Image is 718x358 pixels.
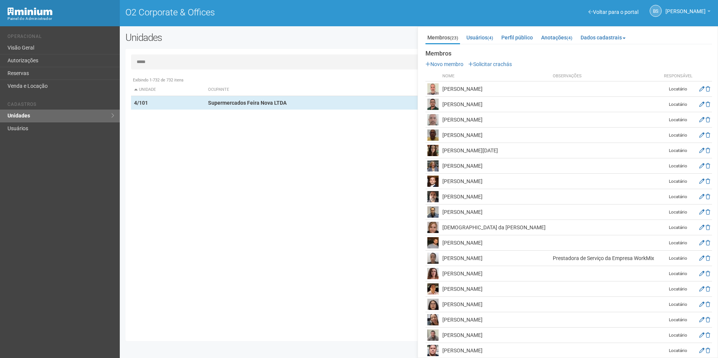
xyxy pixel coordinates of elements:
[659,158,697,174] td: Locatário
[706,132,710,138] a: Excluir membro
[659,220,697,235] td: Locatário
[427,314,439,325] img: user.png
[427,283,439,295] img: user.png
[427,253,439,264] img: user.png
[427,145,439,156] img: user.png
[427,345,439,356] img: user.png
[8,34,114,42] li: Operacional
[440,143,551,158] td: [PERSON_NAME][DATE]
[487,35,493,41] small: (4)
[699,286,704,292] a: Editar membro
[425,50,712,57] strong: Membros
[659,312,697,328] td: Locatário
[427,299,439,310] img: user.png
[427,191,439,202] img: user.png
[440,297,551,312] td: [PERSON_NAME]
[706,347,710,353] a: Excluir membro
[427,268,439,279] img: user.png
[699,347,704,353] a: Editar membro
[125,32,364,43] h2: Unidades
[706,224,710,230] a: Excluir membro
[706,332,710,338] a: Excluir membro
[450,35,458,41] small: (23)
[659,281,697,297] td: Locatário
[699,271,704,277] a: Editar membro
[125,8,413,17] h1: O2 Corporate & Offices
[440,312,551,328] td: [PERSON_NAME]
[468,61,512,67] a: Solicitar crachás
[440,266,551,281] td: [PERSON_NAME]
[650,5,662,17] a: Bs
[440,251,551,266] td: [PERSON_NAME]
[706,317,710,323] a: Excluir membro
[699,224,704,230] a: Editar membro
[659,235,697,251] td: Locatário
[659,112,697,128] td: Locatário
[427,83,439,95] img: user.png
[131,84,205,96] th: Unidade: activate to sort column descending
[699,147,704,153] a: Editar membro
[440,97,551,112] td: [PERSON_NAME]
[440,189,551,205] td: [PERSON_NAME]
[659,297,697,312] td: Locatário
[706,301,710,307] a: Excluir membro
[699,101,704,107] a: Editar membro
[659,81,697,97] td: Locatário
[427,129,439,141] img: user.png
[440,112,551,128] td: [PERSON_NAME]
[706,101,710,107] a: Excluir membro
[440,235,551,251] td: [PERSON_NAME]
[131,77,707,84] div: Exibindo 1-732 de 732 itens
[659,251,697,266] td: Locatário
[427,160,439,171] img: user.png
[706,147,710,153] a: Excluir membro
[706,163,710,169] a: Excluir membro
[427,329,439,341] img: user.png
[427,99,439,110] img: user.png
[440,281,551,297] td: [PERSON_NAME]
[440,71,551,81] th: Nome
[699,332,704,338] a: Editar membro
[699,255,704,261] a: Editar membro
[706,194,710,200] a: Excluir membro
[699,163,704,169] a: Editar membro
[706,86,710,92] a: Excluir membro
[706,178,710,184] a: Excluir membro
[699,194,704,200] a: Editar membro
[699,209,704,215] a: Editar membro
[706,240,710,246] a: Excluir membro
[665,9,710,15] a: [PERSON_NAME]
[551,71,659,81] th: Observações
[659,189,697,205] td: Locatário
[659,143,697,158] td: Locatário
[134,100,148,106] strong: 4/101
[659,71,697,81] th: Responsável
[706,271,710,277] a: Excluir membro
[8,102,114,110] li: Cadastros
[659,128,697,143] td: Locatário
[440,174,551,189] td: [PERSON_NAME]
[427,206,439,218] img: user.png
[427,176,439,187] img: user.png
[440,205,551,220] td: [PERSON_NAME]
[588,9,638,15] a: Voltar para o portal
[499,32,535,43] a: Perfil público
[706,117,710,123] a: Excluir membro
[440,158,551,174] td: [PERSON_NAME]
[551,251,659,266] td: Prestadora de Serviço da Empresa WorkMix
[567,35,572,41] small: (4)
[440,128,551,143] td: [PERSON_NAME]
[425,32,460,44] a: Membros(23)
[8,8,53,15] img: Minium
[205,84,459,96] th: Ocupante: activate to sort column ascending
[8,15,114,22] div: Painel do Administrador
[427,222,439,233] img: user.png
[706,286,710,292] a: Excluir membro
[539,32,574,43] a: Anotações(4)
[706,255,710,261] a: Excluir membro
[665,1,706,14] span: BIANKA souza cruz cavalcanti
[208,100,287,106] strong: Supermercados Feira Nova LTDA
[699,240,704,246] a: Editar membro
[440,81,551,97] td: [PERSON_NAME]
[699,178,704,184] a: Editar membro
